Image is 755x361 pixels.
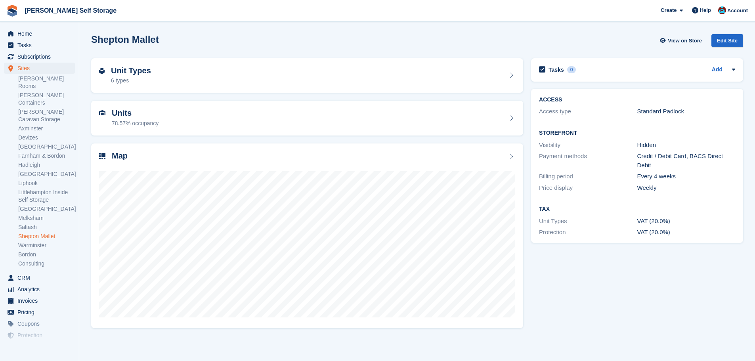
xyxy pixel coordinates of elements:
a: menu [4,284,75,295]
a: Hadleigh [18,161,75,169]
a: Devizes [18,134,75,141]
a: menu [4,330,75,341]
a: Littlehampton Inside Self Storage [18,189,75,204]
div: Unit Types [539,217,637,226]
img: unit-type-icn-2b2737a686de81e16bb02015468b77c625bbabd49415b5ef34ead5e3b44a266d.svg [99,68,105,74]
a: Liphook [18,180,75,187]
div: Weekly [637,183,735,193]
div: VAT (20.0%) [637,228,735,237]
a: [PERSON_NAME] Caravan Storage [18,108,75,123]
a: Add [712,65,723,74]
span: Pricing [17,307,65,318]
a: menu [4,28,75,39]
div: Protection [539,228,637,237]
div: 78.57% occupancy [112,119,159,128]
div: Every 4 weeks [637,172,735,181]
a: Warminster [18,242,75,249]
span: Tasks [17,40,65,51]
img: stora-icon-8386f47178a22dfd0bd8f6a31ec36ba5ce8667c1dd55bd0f319d3a0aa187defe.svg [6,5,18,17]
div: Access type [539,107,637,116]
div: Visibility [539,141,637,150]
a: [GEOGRAPHIC_DATA] [18,143,75,151]
a: Bordon [18,251,75,258]
span: Invoices [17,295,65,306]
a: menu [4,295,75,306]
div: Credit / Debit Card, BACS Direct Debit [637,152,735,170]
div: 0 [567,66,576,73]
span: Sites [17,63,65,74]
span: Analytics [17,284,65,295]
a: Unit Types 6 types [91,58,523,93]
a: Saltash [18,223,75,231]
a: View on Store [659,34,705,47]
h2: Units [112,109,159,118]
a: Map [91,143,523,329]
div: VAT (20.0%) [637,217,735,226]
a: menu [4,63,75,74]
span: Subscriptions [17,51,65,62]
img: Dev Yildirim [718,6,726,14]
div: Edit Site [711,34,743,47]
a: menu [4,341,75,352]
h2: Unit Types [111,66,151,75]
a: Farnham & Bordon [18,152,75,160]
div: Price display [539,183,637,193]
a: menu [4,51,75,62]
span: Help [700,6,711,14]
h2: Tax [539,206,735,212]
div: Payment methods [539,152,637,170]
a: menu [4,307,75,318]
a: Shepton Mallet [18,233,75,240]
span: Home [17,28,65,39]
span: Create [661,6,677,14]
a: Melksham [18,214,75,222]
a: [PERSON_NAME] Containers [18,92,75,107]
a: [GEOGRAPHIC_DATA] [18,205,75,213]
a: [PERSON_NAME] Rooms [18,75,75,90]
img: map-icn-33ee37083ee616e46c38cad1a60f524a97daa1e2b2c8c0bc3eb3415660979fc1.svg [99,153,105,159]
div: 6 types [111,76,151,85]
h2: Shepton Mallet [91,34,159,45]
h2: ACCESS [539,97,735,103]
a: [PERSON_NAME] Self Storage [21,4,120,17]
a: menu [4,40,75,51]
h2: Map [112,151,128,160]
a: Consulting [18,260,75,267]
a: menu [4,318,75,329]
h2: Tasks [549,66,564,73]
div: Standard Padlock [637,107,735,116]
a: menu [4,272,75,283]
h2: Storefront [539,130,735,136]
span: View on Store [668,37,702,45]
span: CRM [17,272,65,283]
a: Edit Site [711,34,743,50]
div: Billing period [539,172,637,181]
img: unit-icn-7be61d7bf1b0ce9d3e12c5938cc71ed9869f7b940bace4675aadf7bd6d80202e.svg [99,110,105,116]
span: Account [727,7,748,15]
a: [GEOGRAPHIC_DATA] [18,170,75,178]
span: Settings [17,341,65,352]
a: Axminster [18,125,75,132]
div: Hidden [637,141,735,150]
a: Units 78.57% occupancy [91,101,523,136]
span: Coupons [17,318,65,329]
span: Protection [17,330,65,341]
